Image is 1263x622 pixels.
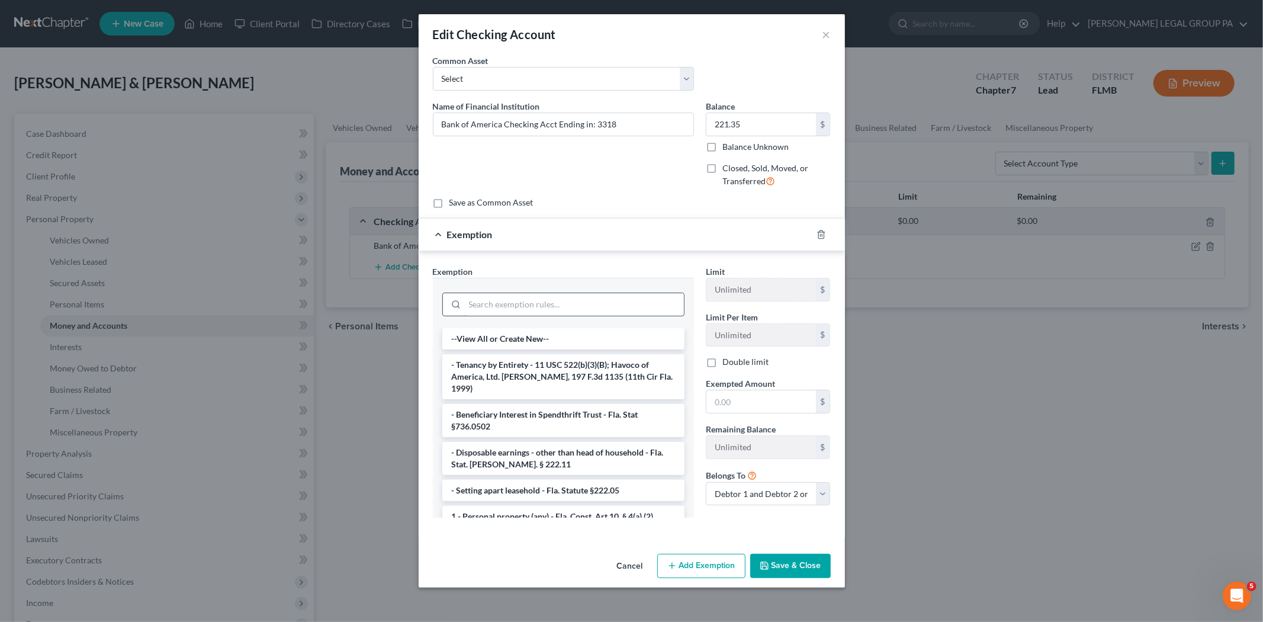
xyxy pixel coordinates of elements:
[706,113,816,136] input: 0.00
[442,506,684,527] li: 1 - Personal property (any) - Fla. Const. Art.10, § 4(a) (2)
[447,229,493,240] span: Exemption
[722,163,808,186] span: Closed, Sold, Moved, or Transferred
[433,54,489,67] label: Common Asset
[706,324,816,347] input: --
[657,554,745,579] button: Add Exemption
[816,324,830,347] div: $
[465,293,684,316] input: Search exemption rules...
[442,480,684,501] li: - Setting apart leasehold - Fla. Statute §222.05
[816,390,830,413] div: $
[706,470,745,480] span: Belongs To
[442,442,684,475] li: - Disposable earnings - other than head of household - Fla. Stat. [PERSON_NAME]. § 222.11
[608,555,653,579] button: Cancel
[816,113,830,136] div: $
[442,404,684,437] li: - Beneficiary Interest in Spendthrift Trust - Fla. Stat §736.0502
[433,101,540,111] span: Name of Financial Institution
[1247,582,1256,591] span: 5
[706,379,775,389] span: Exempted Amount
[706,278,816,301] input: --
[433,267,473,277] span: Exemption
[449,197,534,209] label: Save as Common Asset
[722,356,769,368] label: Double limit
[442,328,684,350] li: --View All or Create New--
[433,26,556,43] div: Edit Checking Account
[706,267,725,277] span: Limit
[706,436,816,459] input: --
[706,423,776,435] label: Remaining Balance
[822,27,831,41] button: ×
[706,311,758,323] label: Limit Per Item
[722,141,789,153] label: Balance Unknown
[1223,582,1251,610] iframe: Intercom live chat
[706,100,735,113] label: Balance
[816,436,830,459] div: $
[750,554,831,579] button: Save & Close
[433,113,693,136] input: Enter name...
[442,354,684,399] li: - Tenancy by Entirety - 11 USC 522(b)(3)(B); Havoco of America, Ltd. [PERSON_NAME], 197 F.3d 1135...
[816,278,830,301] div: $
[706,390,816,413] input: 0.00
